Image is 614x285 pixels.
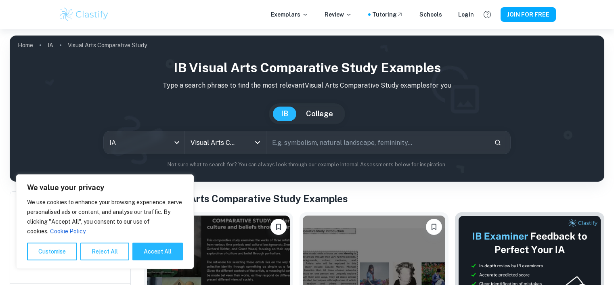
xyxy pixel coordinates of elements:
[419,10,442,19] a: Schools
[298,107,341,121] button: College
[50,228,86,235] a: Cookie Policy
[10,36,604,182] img: profile cover
[271,10,308,19] p: Exemplars
[59,6,110,23] img: Clastify logo
[480,8,494,21] button: Help and Feedback
[426,219,442,235] button: Please log in to bookmark exemplars
[252,137,263,148] button: Open
[273,107,296,121] button: IB
[458,10,474,19] a: Login
[18,40,33,51] a: Home
[132,243,183,260] button: Accept All
[27,243,77,260] button: Customise
[372,10,403,19] a: Tutoring
[266,131,488,154] input: E.g. symbolism, natural landscape, femininity...
[16,161,598,169] p: Not sure what to search for? You can always look through our example Internal Assessments below f...
[16,81,598,90] p: Type a search phrase to find the most relevant Visual Arts Comparative Study examples for you
[68,41,147,50] p: Visual Arts Comparative Study
[104,131,184,154] div: IA
[270,219,287,235] button: Please log in to bookmark exemplars
[16,58,598,78] h1: IB Visual Arts Comparative Study examples
[27,197,183,236] p: We use cookies to enhance your browsing experience, serve personalised ads or content, and analys...
[501,7,556,22] button: JOIN FOR FREE
[325,10,352,19] p: Review
[491,136,505,149] button: Search
[16,174,194,269] div: We value your privacy
[144,191,604,206] h1: All Visual Arts Comparative Study Examples
[48,40,53,51] a: IA
[80,243,129,260] button: Reject All
[27,183,183,193] p: We value your privacy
